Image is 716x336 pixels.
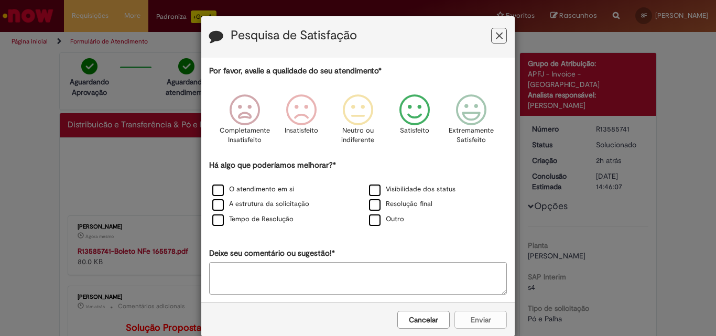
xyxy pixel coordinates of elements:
[212,199,309,209] label: A estrutura da solicitação
[218,86,271,158] div: Completamente Insatisfeito
[212,185,294,194] label: O atendimento em si
[285,126,318,136] p: Insatisfeito
[388,86,441,158] div: Satisfeito
[331,86,385,158] div: Neutro ou indiferente
[369,185,455,194] label: Visibilidade dos status
[400,126,429,136] p: Satisfeito
[339,126,377,145] p: Neutro ou indiferente
[209,248,335,259] label: Deixe seu comentário ou sugestão!*
[369,199,432,209] label: Resolução final
[275,86,328,158] div: Insatisfeito
[212,214,294,224] label: Tempo de Resolução
[220,126,270,145] p: Completamente Insatisfeito
[449,126,494,145] p: Extremamente Satisfeito
[209,160,507,227] div: Há algo que poderíamos melhorar?*
[209,66,382,77] label: Por favor, avalie a qualidade do seu atendimento*
[369,214,404,224] label: Outro
[231,29,357,42] label: Pesquisa de Satisfação
[397,311,450,329] button: Cancelar
[444,86,498,158] div: Extremamente Satisfeito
